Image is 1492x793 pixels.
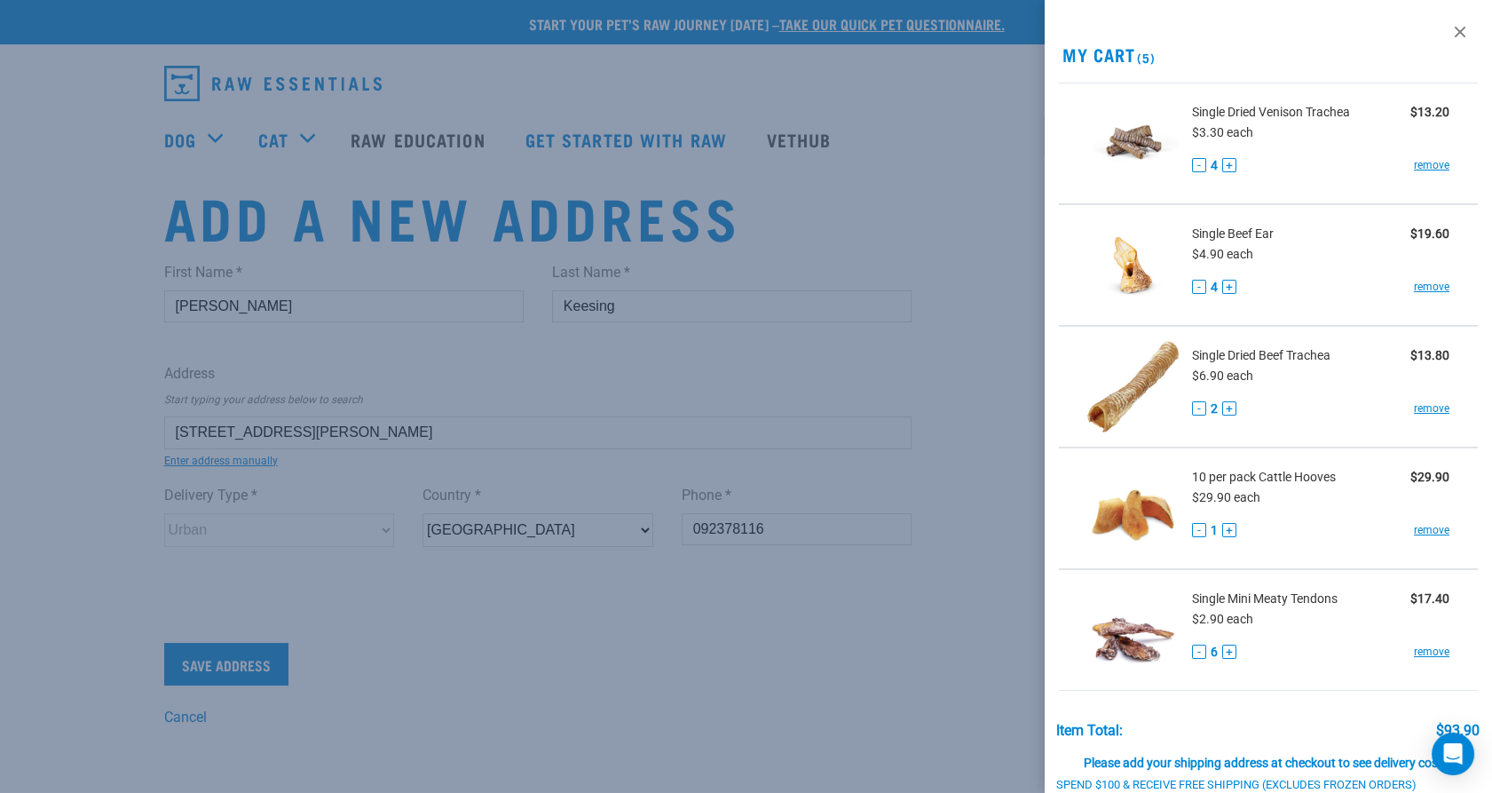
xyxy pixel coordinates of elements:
[1410,105,1449,119] strong: $13.20
[1134,54,1155,60] span: (5)
[1192,490,1260,504] span: $29.90 each
[1192,346,1330,365] span: Single Dried Beef Trachea
[1410,591,1449,606] strong: $17.40
[1087,219,1179,311] img: Beef Ear
[1192,158,1206,172] button: -
[1410,470,1449,484] strong: $29.90
[1045,44,1492,65] h2: My Cart
[1432,733,1474,775] div: Open Intercom Messenger
[1087,98,1179,189] img: Dried Venison Trachea
[1211,400,1218,418] span: 2
[1436,723,1480,739] div: $93.90
[1056,739,1480,771] div: Please add your shipping address at checkout to see delivery costs.
[1192,468,1336,487] span: 10 per pack Cattle Hooves
[1087,341,1179,432] img: Dried Beef Trachea
[1414,279,1449,295] a: remove
[1222,158,1236,172] button: +
[1056,723,1123,739] div: Item Total:
[1192,645,1206,659] button: -
[1192,125,1253,139] span: $3.30 each
[1192,280,1206,294] button: -
[1414,522,1449,538] a: remove
[1222,401,1236,416] button: +
[1192,369,1253,383] span: $6.90 each
[1192,247,1253,261] span: $4.90 each
[1211,156,1218,175] span: 4
[1211,521,1218,540] span: 1
[1087,463,1179,554] img: Cattle Hooves
[1414,157,1449,173] a: remove
[1211,643,1218,662] span: 6
[1222,280,1236,294] button: +
[1414,400,1449,416] a: remove
[1192,612,1253,626] span: $2.90 each
[1410,348,1449,362] strong: $13.80
[1056,779,1438,792] div: Spend $100 & Receive Free Shipping (Excludes Frozen Orders)
[1192,523,1206,537] button: -
[1222,523,1236,537] button: +
[1192,103,1350,122] span: Single Dried Venison Trachea
[1410,226,1449,241] strong: $19.60
[1222,645,1236,659] button: +
[1414,644,1449,660] a: remove
[1192,401,1206,416] button: -
[1211,278,1218,297] span: 4
[1192,590,1338,608] span: Single Mini Meaty Tendons
[1087,584,1179,676] img: Mini Meaty Tendons
[1192,225,1274,243] span: Single Beef Ear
